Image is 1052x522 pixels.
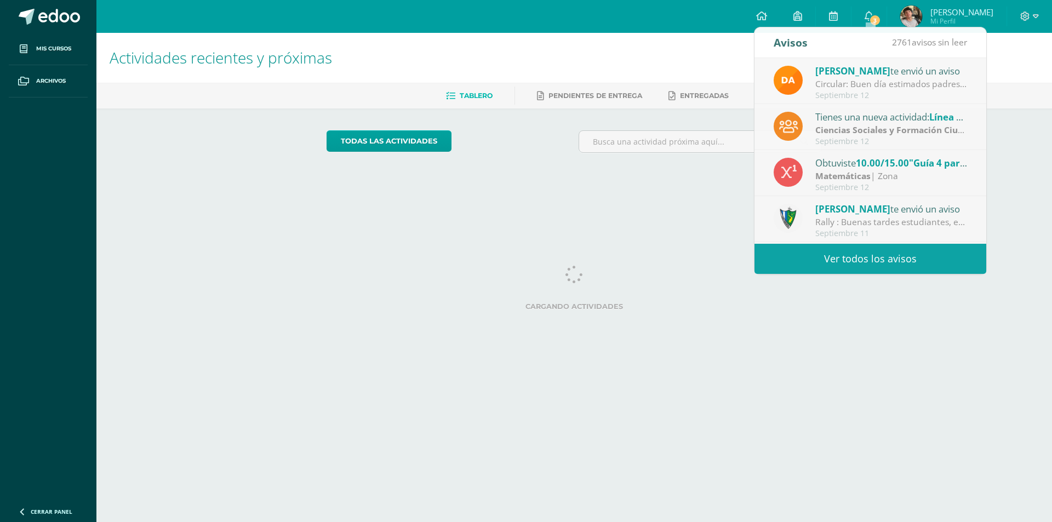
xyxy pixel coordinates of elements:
[892,36,912,48] span: 2761
[815,137,968,146] div: Septiembre 12
[815,64,968,78] div: te envió un aviso
[9,65,88,97] a: Archivos
[815,110,968,124] div: Tienes una nueva actividad:
[900,5,922,27] img: 92548f5915f3b868076b4bfab3862d30.png
[815,91,968,100] div: Septiembre 12
[815,170,968,182] div: | Zona
[856,157,909,169] span: 10.00/15.00
[460,91,493,100] span: Tablero
[930,7,993,18] span: [PERSON_NAME]
[774,27,808,58] div: Avisos
[754,244,986,274] a: Ver todos los avisos
[815,183,968,192] div: Septiembre 12
[327,130,451,152] a: todas las Actividades
[869,14,881,26] span: 3
[815,65,890,77] span: [PERSON_NAME]
[930,16,993,26] span: Mi Perfil
[668,87,729,105] a: Entregadas
[815,170,871,182] strong: Matemáticas
[815,124,968,136] div: | Zona
[929,111,1005,123] span: Línea del tiempo
[9,33,88,65] a: Mis cursos
[537,87,642,105] a: Pendientes de entrega
[110,47,332,68] span: Actividades recientes y próximas
[31,508,72,515] span: Cerrar panel
[892,36,967,48] span: avisos sin leer
[36,44,71,53] span: Mis cursos
[579,131,822,152] input: Busca una actividad próxima aquí...
[36,77,66,85] span: Archivos
[680,91,729,100] span: Entregadas
[815,78,968,90] div: Circular: Buen día estimados padres de familia, por este medio les envío un cordial saludo. El mo...
[815,229,968,238] div: Septiembre 11
[815,216,968,228] div: Rally : Buenas tardes estudiantes, es un gusto saludarlos. Por este medio se informa que los jóve...
[815,202,968,216] div: te envió un aviso
[548,91,642,100] span: Pendientes de entrega
[815,156,968,170] div: Obtuviste en
[774,66,803,95] img: f9d34ca01e392badc01b6cd8c48cabbd.png
[446,87,493,105] a: Tablero
[774,204,803,233] img: 9f174a157161b4ddbe12118a61fed988.png
[327,302,822,311] label: Cargando actividades
[815,203,890,215] span: [PERSON_NAME]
